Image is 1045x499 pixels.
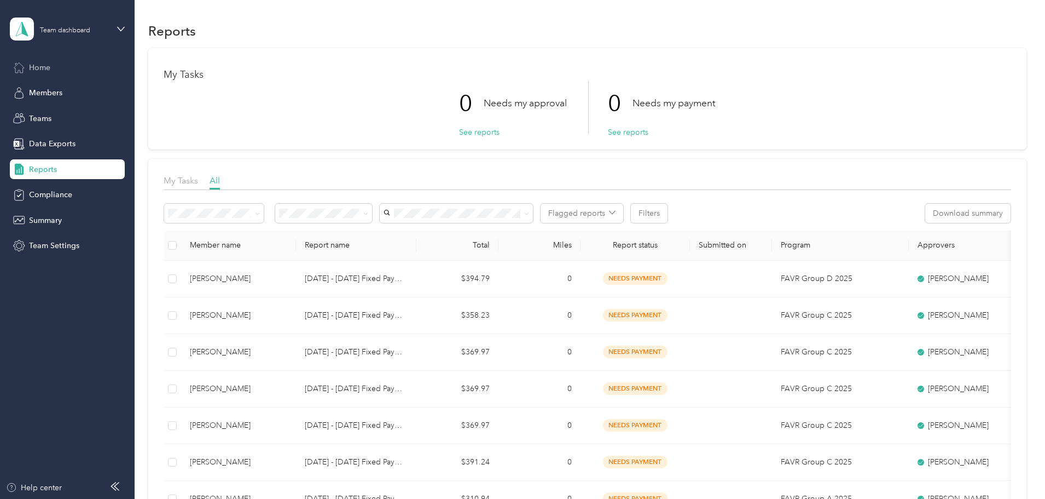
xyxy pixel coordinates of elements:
[190,420,287,432] div: [PERSON_NAME]
[29,62,50,73] span: Home
[608,127,648,138] button: See reports
[498,371,580,408] td: 0
[29,87,62,99] span: Members
[190,456,287,468] div: [PERSON_NAME]
[918,273,1009,285] div: [PERSON_NAME]
[305,346,408,358] p: [DATE] - [DATE] Fixed Payment
[29,164,57,175] span: Reports
[603,456,667,468] span: needs payment
[631,204,667,223] button: Filters
[40,27,90,34] div: Team dashboard
[416,444,498,481] td: $391.24
[603,272,667,285] span: needs payment
[918,420,1009,432] div: [PERSON_NAME]
[190,383,287,395] div: [PERSON_NAME]
[459,81,484,127] p: 0
[632,96,715,110] p: Needs my payment
[190,346,287,358] div: [PERSON_NAME]
[498,297,580,334] td: 0
[608,81,632,127] p: 0
[29,189,72,200] span: Compliance
[29,215,62,226] span: Summary
[603,419,667,432] span: needs payment
[305,456,408,468] p: [DATE] - [DATE] Fixed Payment
[918,456,1009,468] div: [PERSON_NAME]
[498,334,580,371] td: 0
[772,261,909,297] td: FAVR Group D 2025
[164,175,198,186] span: My Tasks
[603,346,667,358] span: needs payment
[498,408,580,444] td: 0
[190,309,287,322] div: [PERSON_NAME]
[781,383,900,395] p: FAVR Group C 2025
[603,382,667,395] span: needs payment
[781,420,900,432] p: FAVR Group C 2025
[772,297,909,334] td: FAVR Group C 2025
[772,334,909,371] td: FAVR Group C 2025
[484,96,567,110] p: Needs my approval
[772,231,909,261] th: Program
[416,371,498,408] td: $369.97
[690,231,772,261] th: Submitted on
[603,309,667,322] span: needs payment
[6,482,62,494] button: Help center
[190,240,287,250] div: Member name
[29,113,51,124] span: Teams
[772,371,909,408] td: FAVR Group C 2025
[918,309,1009,322] div: [PERSON_NAME]
[210,175,220,186] span: All
[925,204,1011,223] button: Download summary
[772,408,909,444] td: FAVR Group C 2025
[781,273,900,285] p: FAVR Group D 2025
[589,240,681,250] span: Report status
[164,69,1011,81] h1: My Tasks
[29,138,76,150] span: Data Exports
[984,438,1045,499] iframe: Everlance-gr Chat Button Frame
[498,444,580,481] td: 0
[416,261,498,297] td: $394.79
[29,240,79,251] span: Team Settings
[541,204,623,223] button: Flagged reports
[416,297,498,334] td: $358.23
[305,273,408,285] p: [DATE] - [DATE] Fixed Payment
[507,240,572,250] div: Miles
[181,231,296,261] th: Member name
[918,346,1009,358] div: [PERSON_NAME]
[296,231,416,261] th: Report name
[498,261,580,297] td: 0
[416,334,498,371] td: $369.97
[781,456,900,468] p: FAVR Group C 2025
[148,25,196,37] h1: Reports
[772,444,909,481] td: FAVR Group C 2025
[305,309,408,322] p: [DATE] - [DATE] Fixed Payment
[305,420,408,432] p: [DATE] - [DATE] Fixed Payment
[190,273,287,285] div: [PERSON_NAME]
[459,127,500,138] button: See reports
[416,408,498,444] td: $369.97
[909,231,1018,261] th: Approvers
[918,383,1009,395] div: [PERSON_NAME]
[781,346,900,358] p: FAVR Group C 2025
[781,309,900,322] p: FAVR Group C 2025
[425,240,490,250] div: Total
[305,383,408,395] p: [DATE] - [DATE] Fixed Payment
